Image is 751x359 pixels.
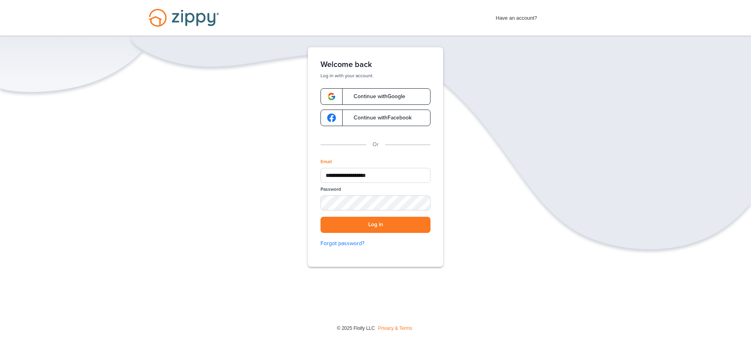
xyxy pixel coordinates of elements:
input: Password [321,195,430,210]
a: Forgot password? [321,239,430,248]
a: google-logoContinue withGoogle [321,88,430,105]
h1: Welcome back [321,60,430,69]
img: google-logo [327,113,336,122]
span: © 2025 Floify LLC [337,326,375,331]
a: google-logoContinue withFacebook [321,110,430,126]
span: Continue with Google [346,94,405,99]
button: Log in [321,217,430,233]
p: Log in with your account. [321,73,430,79]
span: Continue with Facebook [346,115,412,121]
label: Password [321,186,341,193]
p: Or [373,140,379,149]
label: Email [321,158,332,165]
input: Email [321,168,430,183]
img: google-logo [327,92,336,101]
a: Privacy & Terms [378,326,412,331]
span: Have an account? [496,10,537,22]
